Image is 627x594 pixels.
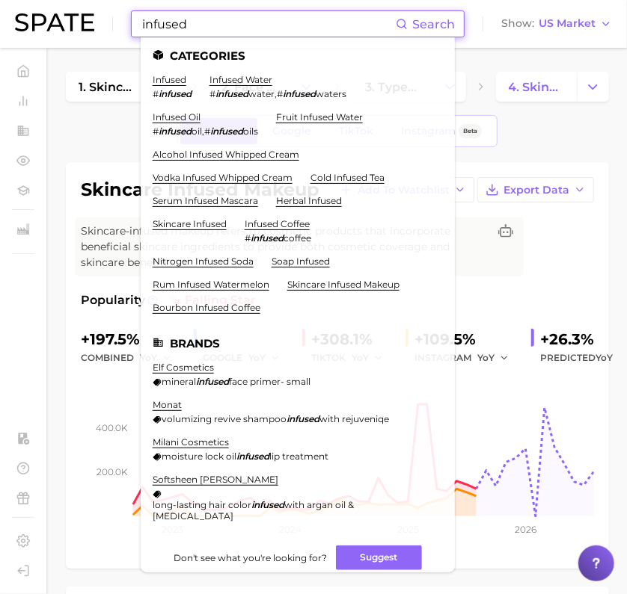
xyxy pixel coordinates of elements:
span: long-lasting hair color [153,499,251,510]
a: infused water [209,74,272,85]
li: Brands [153,337,443,350]
h1: skincare infused makeup [81,181,319,199]
a: skincare infused makeup [287,279,400,290]
a: Log out. Currently logged in with e-mail jefeinstein@elfbeauty.com. [12,560,34,582]
a: bourbon infused coffee [153,302,260,313]
span: # [153,88,159,99]
a: elf cosmetics [153,362,214,373]
span: 1. skincare [79,80,135,94]
a: monat [153,399,182,410]
div: , [209,88,346,99]
span: lip treatment [269,451,328,462]
span: # [277,88,283,99]
span: # [153,126,159,137]
span: with rejuveniqe [319,413,389,424]
span: oil [192,126,202,137]
button: YoY [477,349,510,367]
a: skincare infused [153,218,227,229]
span: face primer- small [229,376,311,387]
span: # [204,126,210,137]
span: Predicted [540,349,613,367]
button: Suggest [336,545,422,570]
a: 4. skincare infused makeup [496,72,578,102]
span: oils [243,126,258,137]
span: water [248,88,275,99]
span: Don't see what you're looking for? [174,552,327,563]
a: infused oil [153,111,201,123]
div: INSTAGRAM [415,349,519,367]
span: US Market [539,19,596,28]
em: infused [210,126,243,137]
span: # [245,232,251,244]
em: infused [159,88,192,99]
a: herbal infused [276,195,342,206]
span: mineral [162,376,196,387]
em: infused [251,232,284,244]
button: Change Category [577,72,609,102]
button: Export Data [477,177,594,202]
a: infused [153,74,186,85]
span: YoY [596,352,613,363]
em: infused [196,376,229,387]
span: Show [501,19,534,28]
span: 4. skincare infused makeup [509,80,565,94]
a: serum infused mascara [153,195,258,206]
em: infused [287,413,319,424]
a: infused coffee [245,218,310,229]
a: alcohol infused whipped cream [153,149,299,160]
div: combined [81,349,182,367]
span: with argan oil & [MEDICAL_DATA] [153,499,354,522]
div: +197.5% [81,327,182,351]
span: # [209,88,215,99]
span: YoY [477,351,495,364]
input: Search here for a brand, industry, or ingredient [141,11,396,37]
span: Skincare-infused makeup refers to cosmetic products that incorporate beneficial skincare ingredie... [81,223,488,270]
span: moisture lock oil [162,451,236,462]
a: soap infused [272,256,330,267]
span: Export Data [504,184,569,197]
a: fruit infused water [276,111,363,123]
a: vodka infused whipped cream [153,172,293,183]
em: infused [215,88,248,99]
a: milani cosmetics [153,436,229,448]
span: coffee [284,232,311,244]
span: waters [316,88,346,99]
em: infused [236,451,269,462]
span: Beta [463,125,477,137]
em: infused [283,88,316,99]
span: Search [412,17,455,31]
div: , [153,126,258,137]
em: infused [251,499,284,510]
a: nitrogen infused soda [153,256,254,267]
a: 1. skincare [66,72,147,102]
img: SPATE [15,13,94,31]
div: +109.5% [415,327,519,351]
div: +26.3% [540,327,613,351]
a: softsheen [PERSON_NAME] [153,474,278,485]
button: ShowUS Market [498,14,616,34]
span: Popularity [81,291,145,309]
em: infused [159,126,192,137]
span: volumizing revive shampoo [162,413,287,424]
a: rum infused watermelon [153,279,269,290]
tspan: 2026 [515,524,536,535]
li: Categories [153,49,443,62]
a: cold infused tea [311,172,385,183]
